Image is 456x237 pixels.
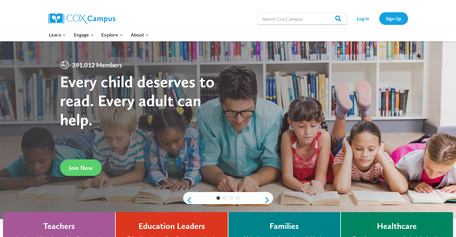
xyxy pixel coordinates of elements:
[350,12,408,25] nav: Secondary Navigation
[270,221,299,231] h4: Families
[223,196,227,200] a: 2
[377,221,417,231] h4: Healthcare
[43,221,75,231] h4: Teachers
[45,28,153,41] nav: Primary Navigation
[257,13,347,25] input: Search Cox Campus
[230,196,233,200] a: 3
[60,159,102,176] a: Join Now
[236,196,240,200] a: 4
[60,72,215,129] strong: Every child deserves to read. Every adult can help.
[131,31,149,39] span: About
[139,221,205,231] h4: Education Leaders
[379,12,408,25] a: Sign Up
[264,197,273,204] a: next
[216,196,220,200] a: 1
[49,31,66,39] span: Learn
[74,31,94,39] span: Engage
[183,197,192,204] a: previous
[350,12,376,25] a: Log In
[69,164,93,171] span: Join Now
[183,194,273,206] div: content slider buttons
[70,60,124,70] span: 391,012 Members
[48,13,115,24] img: Cox Campus
[101,31,123,39] span: Explore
